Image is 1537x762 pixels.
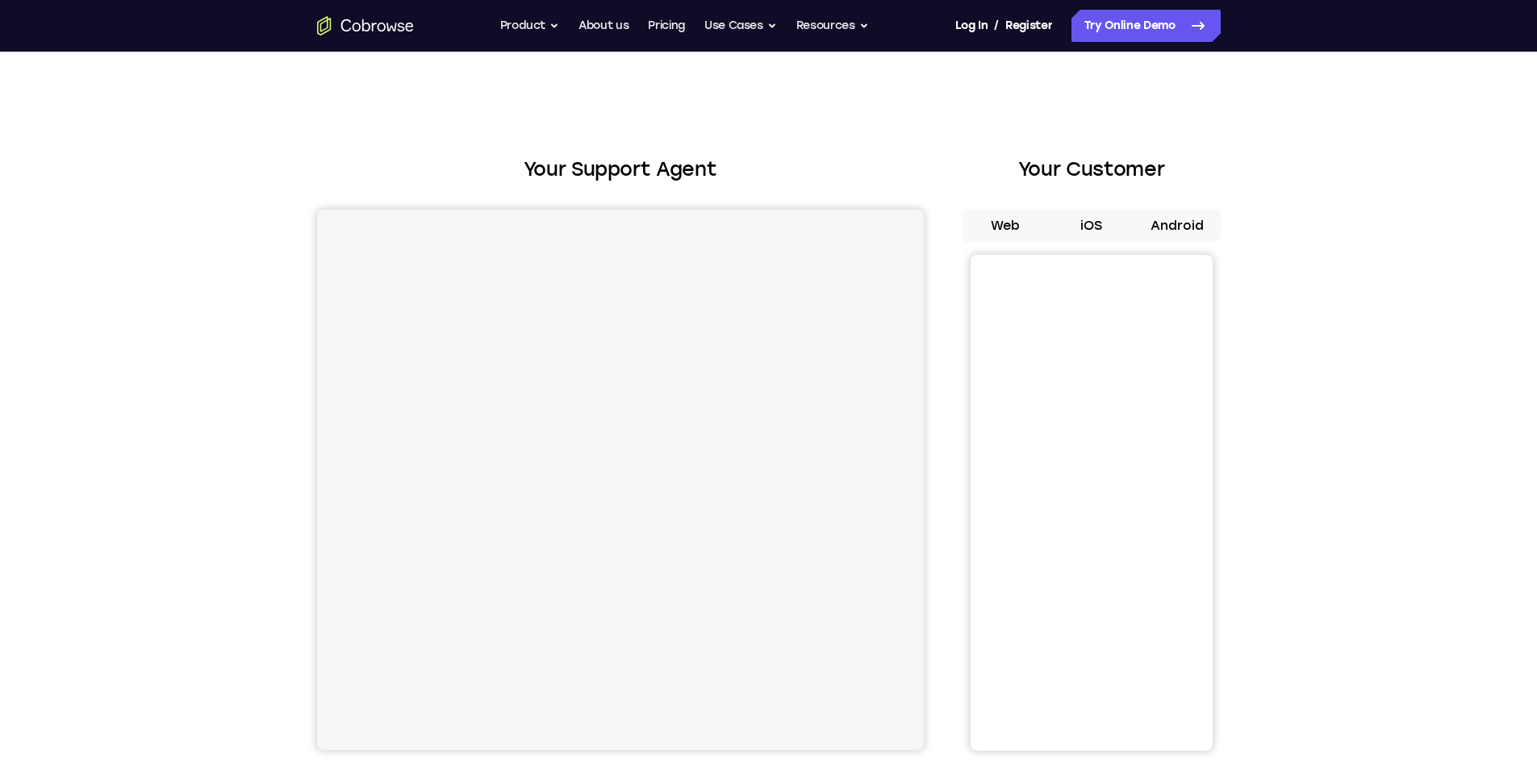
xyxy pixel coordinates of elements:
[578,10,629,42] a: About us
[317,155,924,184] h2: Your Support Agent
[648,10,685,42] a: Pricing
[963,210,1049,242] button: Web
[1048,210,1134,242] button: iOS
[1005,10,1052,42] a: Register
[317,210,924,750] iframe: Agent
[796,10,869,42] button: Resources
[704,10,777,42] button: Use Cases
[317,16,414,35] a: Go to the home page
[963,155,1221,184] h2: Your Customer
[1071,10,1221,42] a: Try Online Demo
[994,16,999,35] span: /
[500,10,560,42] button: Product
[955,10,988,42] a: Log In
[1134,210,1221,242] button: Android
